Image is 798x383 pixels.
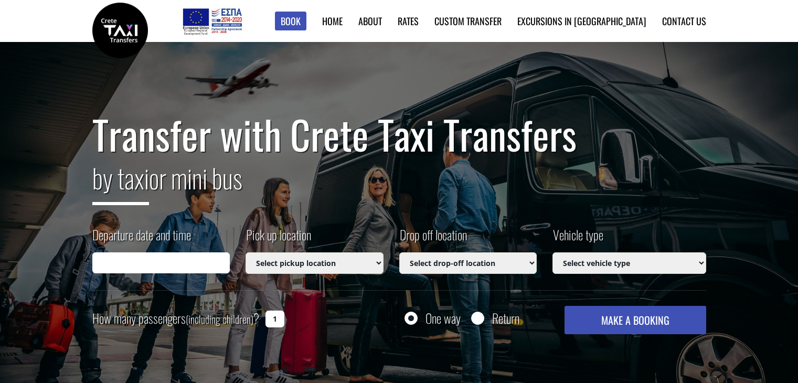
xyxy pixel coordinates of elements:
[552,226,603,252] label: Vehicle type
[492,312,519,325] label: Return
[92,112,706,156] h1: Transfer with Crete Taxi Transfers
[275,12,306,31] a: Book
[92,306,259,332] label: How many passengers ?
[565,306,706,334] button: MAKE A BOOKING
[322,14,343,28] a: Home
[92,156,706,213] h2: or mini bus
[517,14,646,28] a: Excursions in [GEOGRAPHIC_DATA]
[246,226,311,252] label: Pick up location
[181,5,243,37] img: e-bannersEUERDF180X90.jpg
[434,14,502,28] a: Custom Transfer
[662,14,706,28] a: Contact us
[186,311,253,327] small: (including children)
[92,158,149,205] span: by taxi
[92,24,148,35] a: Crete Taxi Transfers | Safe Taxi Transfer Services from to Heraklion Airport, Chania Airport, Ret...
[92,3,148,58] img: Crete Taxi Transfers | Safe Taxi Transfer Services from to Heraklion Airport, Chania Airport, Ret...
[358,14,382,28] a: About
[399,226,467,252] label: Drop off location
[425,312,461,325] label: One way
[398,14,419,28] a: Rates
[92,226,191,252] label: Departure date and time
